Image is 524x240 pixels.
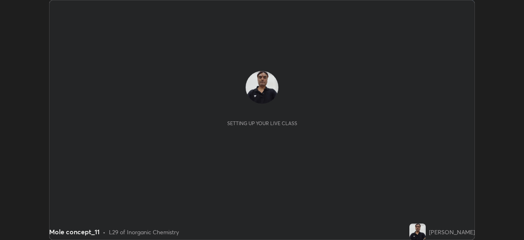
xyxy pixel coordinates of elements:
[409,224,426,240] img: 2746b4ae3dd242b0847139de884b18c5.jpg
[429,228,475,236] div: [PERSON_NAME]
[103,228,106,236] div: •
[109,228,179,236] div: L29 of Inorganic Chemistry
[49,227,99,237] div: Mole concept_11
[246,71,278,104] img: 2746b4ae3dd242b0847139de884b18c5.jpg
[227,120,297,126] div: Setting up your live class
